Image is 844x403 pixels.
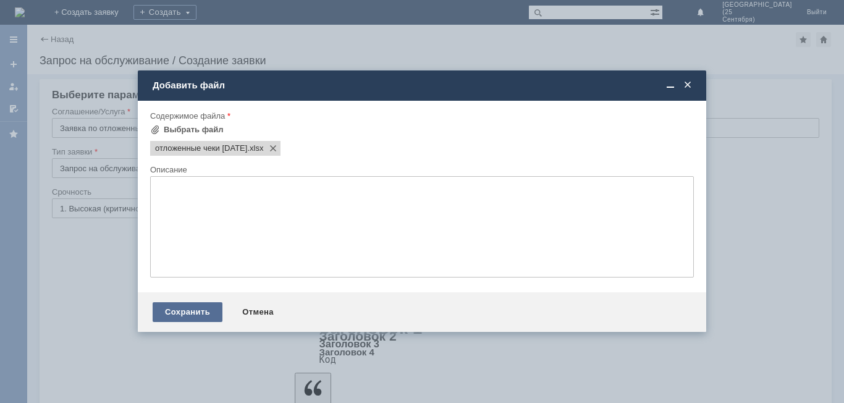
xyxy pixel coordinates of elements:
[164,125,224,135] div: Выбрать файл
[5,5,180,25] div: Добрый вечер! Прошу удалить отложенные чеки во вложении
[247,143,263,153] span: отложенные чеки 11.10.25.xlsx
[150,112,691,120] div: Содержимое файла
[153,80,694,91] div: Добавить файл
[155,143,247,153] span: отложенные чеки 11.10.25.xlsx
[664,80,677,91] span: Свернуть (Ctrl + M)
[682,80,694,91] span: Закрыть
[150,166,691,174] div: Описание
